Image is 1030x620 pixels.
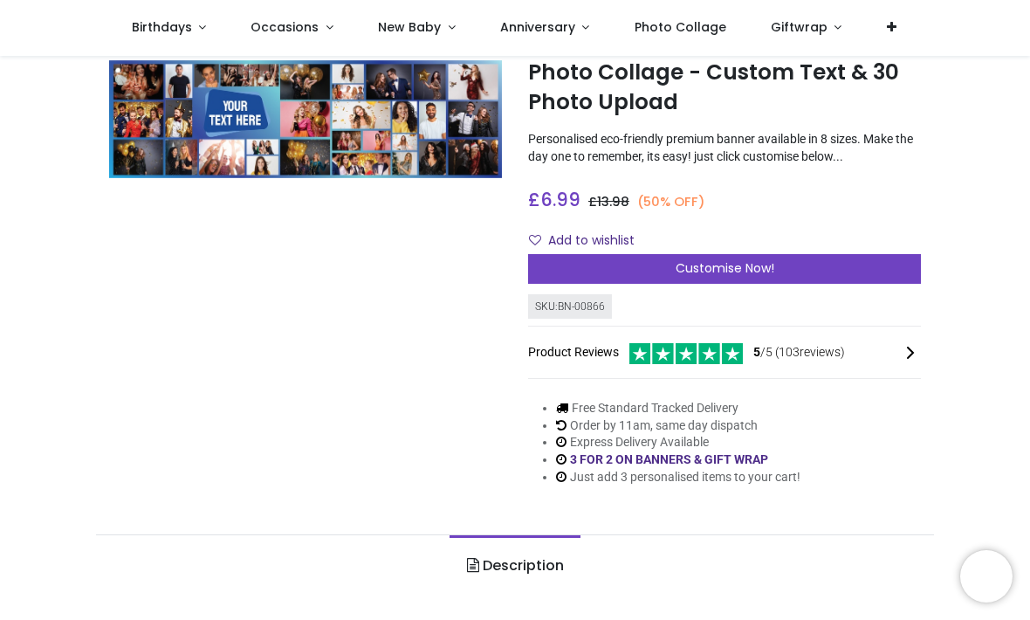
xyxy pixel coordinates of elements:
span: 6.99 [540,187,580,212]
span: Anniversary [500,18,575,36]
button: Add to wishlistAdd to wishlist [528,226,649,256]
a: Description [450,535,580,596]
span: Occasions [251,18,319,36]
span: 5 [753,345,760,359]
span: /5 ( 103 reviews) [753,344,845,362]
li: Just add 3 personalised items to your cart! [556,469,800,486]
span: Customise Now! [676,259,774,277]
p: Personalised eco-friendly premium banner available in 8 sizes. Make the day one to remember, its ... [528,131,921,165]
img: Personalised Party Banner - Blue Photo Collage - Custom Text & 30 Photo Upload [109,60,502,178]
span: 13.98 [597,193,629,210]
li: Order by 11am, same day dispatch [556,417,800,435]
li: Express Delivery Available [556,434,800,451]
span: New Baby [378,18,441,36]
div: Product Reviews [528,341,921,364]
span: £ [528,187,580,212]
i: Add to wishlist [529,234,541,246]
span: Birthdays [132,18,192,36]
span: £ [588,193,629,210]
h1: Personalised Party Banner - Blue Photo Collage - Custom Text & 30 Photo Upload [528,28,921,118]
div: SKU: BN-00866 [528,294,612,320]
span: Photo Collage [635,18,726,36]
small: (50% OFF) [637,193,705,211]
li: Free Standard Tracked Delivery [556,400,800,417]
iframe: Brevo live chat [960,550,1013,603]
a: 3 FOR 2 ON BANNERS & GIFT WRAP [570,452,768,466]
span: Giftwrap [771,18,827,36]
